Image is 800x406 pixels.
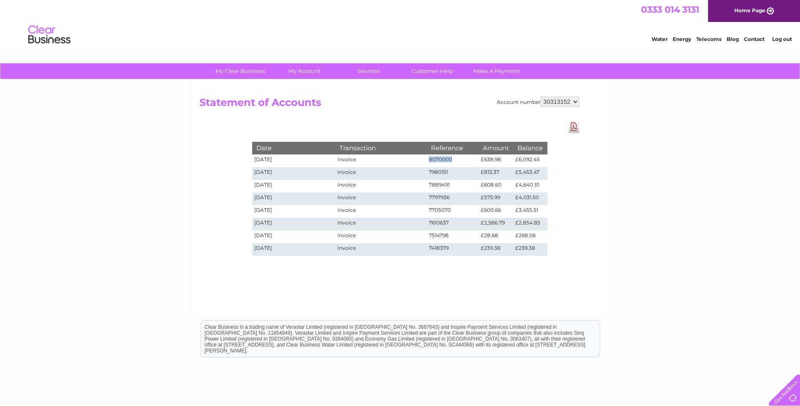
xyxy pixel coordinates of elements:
a: 0333 014 3131 [641,4,699,15]
a: Make A Payment [462,63,531,79]
td: £813.37 [479,167,513,180]
div: Clear Business is a trading name of Verastar Limited (registered in [GEOGRAPHIC_DATA] No. 3667643... [201,5,600,41]
th: Transaction [335,142,426,154]
td: £4,640.10 [513,180,547,192]
td: £268.06 [513,230,547,243]
td: £6,092.45 [513,154,547,167]
th: Amount [479,142,513,154]
td: £575.99 [479,192,513,205]
td: Invoice [335,218,426,230]
td: [DATE] [252,154,336,167]
a: Download Pdf [568,121,579,133]
td: [DATE] [252,192,336,205]
td: 8070000 [427,154,479,167]
th: Balance [513,142,547,154]
h2: Statement of Accounts [199,97,579,113]
td: [DATE] [252,230,336,243]
a: Blog [727,36,739,42]
div: Account number [497,97,579,107]
td: [DATE] [252,167,336,180]
td: [DATE] [252,205,336,218]
a: Energy [673,36,691,42]
td: Invoice [335,154,426,167]
td: Invoice [335,205,426,218]
a: Services [334,63,403,79]
a: My Clear Business [205,63,275,79]
a: Telecoms [696,36,722,42]
td: [DATE] [252,243,336,256]
td: 7705070 [427,205,479,218]
td: Invoice [335,192,426,205]
td: £3,455.51 [513,205,547,218]
td: £5,453.47 [513,167,547,180]
td: [DATE] [252,180,336,192]
a: Water [652,36,668,42]
a: My Account [269,63,339,79]
td: £608.60 [479,180,513,192]
th: Reference [427,142,479,154]
td: £28.68 [479,230,513,243]
td: Invoice [335,243,426,256]
td: 7610637 [427,218,479,230]
td: £4,031.50 [513,192,547,205]
td: £600.66 [479,205,513,218]
td: 7514798 [427,230,479,243]
td: £239.38 [513,243,547,256]
td: £2,586.79 [479,218,513,230]
td: 7797936 [427,192,479,205]
a: Contact [744,36,765,42]
td: Invoice [335,180,426,192]
td: Invoice [335,167,426,180]
a: Log out [772,36,792,42]
td: £638.98 [479,154,513,167]
td: 7889491 [427,180,479,192]
td: [DATE] [252,218,336,230]
td: 7418379 [427,243,479,256]
td: £2,854.85 [513,218,547,230]
td: 7980151 [427,167,479,180]
td: £239.38 [479,243,513,256]
th: Date [252,142,336,154]
td: Invoice [335,230,426,243]
a: Customer Help [398,63,467,79]
img: logo.png [28,22,71,48]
